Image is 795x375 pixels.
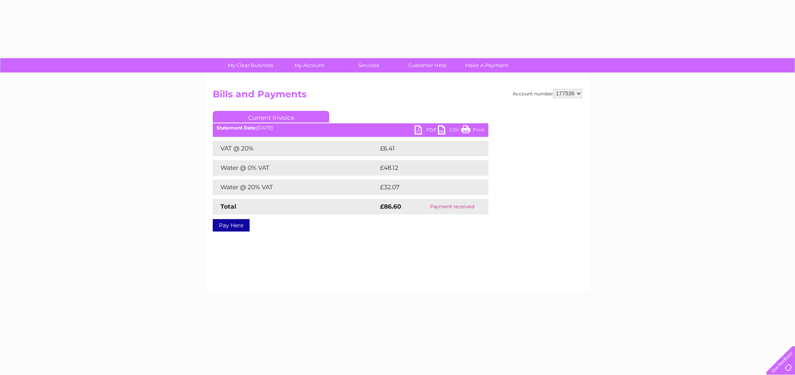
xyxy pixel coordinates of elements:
a: Services [337,58,401,73]
a: Make A Payment [455,58,519,73]
a: Current Invoice [213,111,329,123]
b: Statement Date: [217,125,257,131]
div: Account number [513,89,582,98]
strong: £86.60 [380,203,401,210]
td: Water @ 20% VAT [213,180,378,195]
td: £48.12 [378,160,472,176]
a: PDF [415,125,438,137]
a: Pay Here [213,219,250,232]
a: CSV [438,125,461,137]
td: Payment received [416,199,488,214]
td: VAT @ 20% [213,141,378,156]
a: Customer Help [396,58,460,73]
a: Print [461,125,484,137]
td: Water @ 0% VAT [213,160,378,176]
td: £6.41 [378,141,469,156]
h2: Bills and Payments [213,89,582,104]
strong: Total [220,203,236,210]
div: [DATE] [213,125,488,131]
a: My Clear Business [219,58,283,73]
td: £32.07 [378,180,472,195]
a: My Account [278,58,342,73]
